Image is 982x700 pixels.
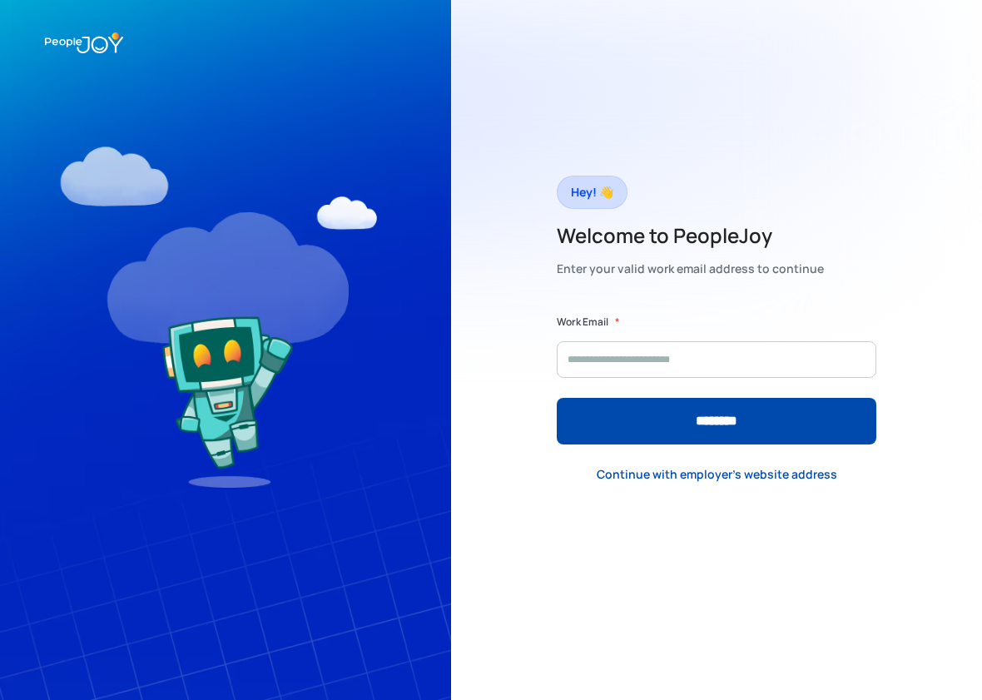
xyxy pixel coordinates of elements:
form: Form [557,314,876,444]
div: Hey! 👋 [571,181,613,204]
h2: Welcome to PeopleJoy [557,222,824,249]
label: Work Email [557,314,608,330]
a: Continue with employer's website address [583,457,851,491]
div: Continue with employer's website address [597,466,837,483]
div: Enter your valid work email address to continue [557,257,824,280]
